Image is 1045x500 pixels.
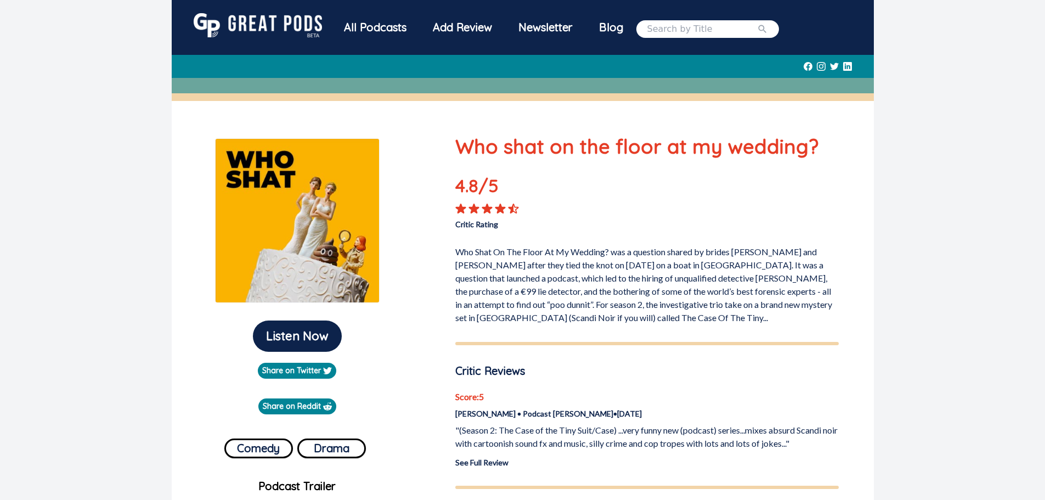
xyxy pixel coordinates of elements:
a: Drama [297,434,366,458]
a: Share on Reddit [258,398,336,414]
a: All Podcasts [331,13,420,44]
a: Add Review [420,13,505,42]
a: Share on Twitter [258,363,336,379]
p: Podcast Trailer [180,478,415,495]
a: Blog [586,13,636,42]
a: Comedy [224,434,293,458]
img: GreatPods [194,13,322,37]
p: Critic Rating [455,214,647,230]
a: Newsletter [505,13,586,44]
p: Who Shat On The Floor At My Wedding? was a question shared by brides [PERSON_NAME] and [PERSON_NA... [455,241,839,324]
input: Search by Title [647,23,757,36]
p: "(Season 2: The Case of the Tiny Suit/Case) ...very funny new (podcast) series...mixes absurd Sca... [455,424,839,450]
div: All Podcasts [331,13,420,42]
a: See Full Review [455,458,509,467]
p: Who shat on the floor at my wedding? [455,132,839,161]
p: Score: 5 [455,390,839,403]
button: Listen Now [253,321,342,352]
p: [PERSON_NAME] • Podcast [PERSON_NAME] • [DATE] [455,408,839,419]
div: Newsletter [505,13,586,42]
img: Who shat on the floor at my wedding? [215,138,380,303]
p: 4.8 /5 [455,172,532,203]
p: Critic Reviews [455,363,839,379]
button: Drama [297,439,366,458]
button: Comedy [224,439,293,458]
